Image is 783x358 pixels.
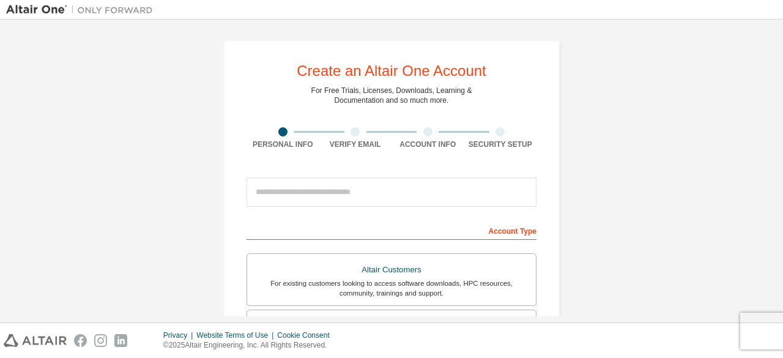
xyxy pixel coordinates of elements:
[297,64,486,78] div: Create an Altair One Account
[464,140,537,149] div: Security Setup
[391,140,464,149] div: Account Info
[254,278,529,298] div: For existing customers looking to access software downloads, HPC resources, community, trainings ...
[163,340,337,351] p: © 2025 Altair Engineering, Inc. All Rights Reserved.
[74,334,87,347] img: facebook.svg
[4,334,67,347] img: altair_logo.svg
[277,330,336,340] div: Cookie Consent
[311,86,472,105] div: For Free Trials, Licenses, Downloads, Learning & Documentation and so much more.
[6,4,159,16] img: Altair One
[114,334,127,347] img: linkedin.svg
[94,334,107,347] img: instagram.svg
[254,261,529,278] div: Altair Customers
[247,220,536,240] div: Account Type
[163,330,196,340] div: Privacy
[247,140,319,149] div: Personal Info
[196,330,277,340] div: Website Terms of Use
[319,140,392,149] div: Verify Email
